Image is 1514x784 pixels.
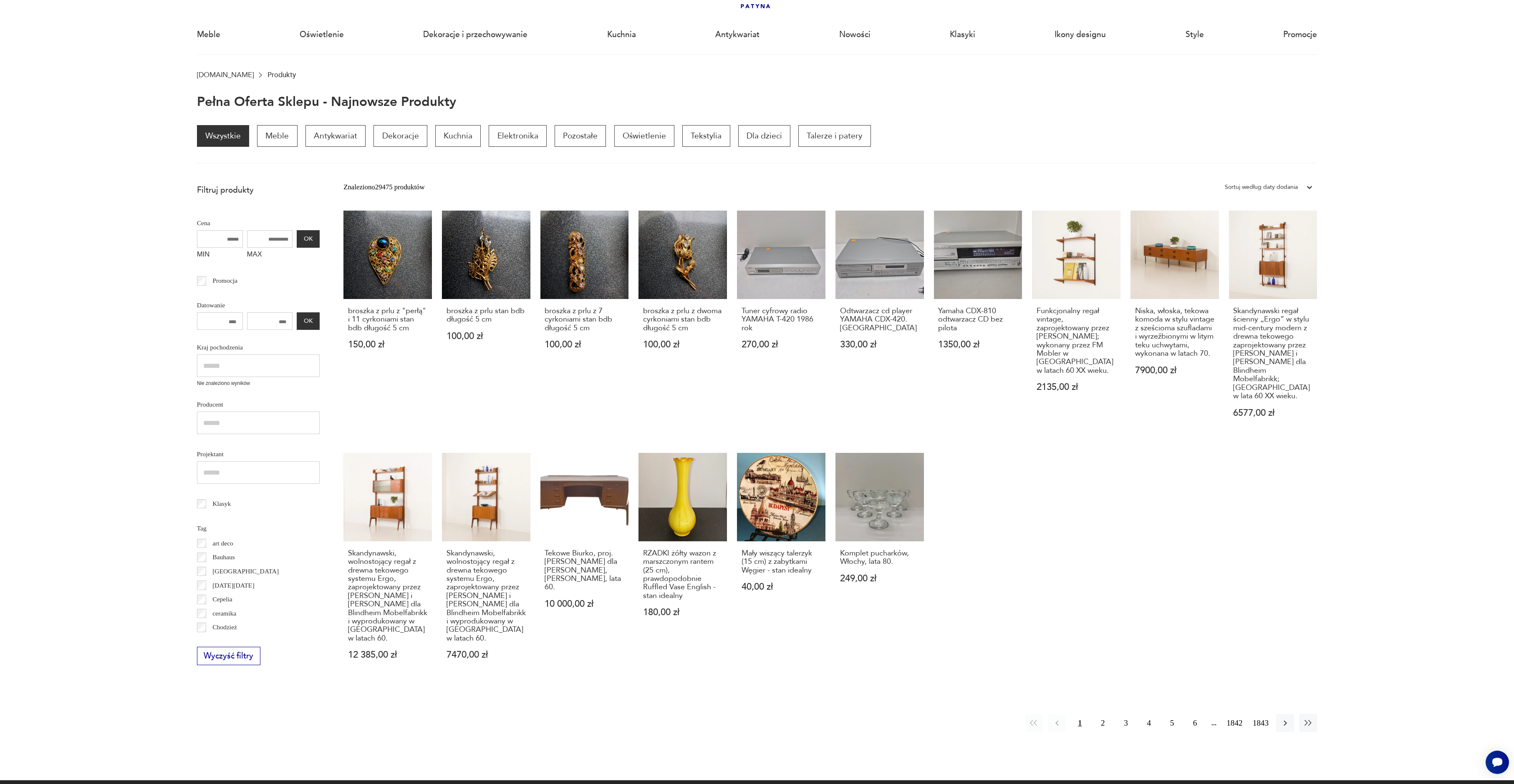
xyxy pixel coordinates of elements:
[835,211,924,437] a: Odtwarzacz cd player YAMAHA CDX-420. JapanOdtwarzacz cd player YAMAHA CDX-420. [GEOGRAPHIC_DATA]3...
[297,312,319,330] button: OK
[614,125,674,147] p: Oświetlenie
[343,453,432,679] a: Skandynawski, wolnostojący regał z drewna tekowego systemu Ergo, zaprojektowany przez Johna Texmo...
[447,651,526,659] p: 7470,00 zł
[447,549,526,643] h3: Skandynawski, wolnostojący regał z drewna tekowego systemu Ergo, zaprojektowany przez [PERSON_NAM...
[1225,182,1298,193] div: Sortuj według daty dodania
[555,125,606,147] a: Pozostałe
[1486,751,1509,774] iframe: Smartsupp widget button
[1186,714,1204,732] button: 6
[1140,714,1158,732] button: 4
[840,307,919,332] h3: Odtwarzacz cd player YAMAHA CDX-420. [GEOGRAPHIC_DATA]
[197,125,249,147] a: Wszystkie
[545,600,624,608] p: 10 000,00 zł
[638,453,727,679] a: RZADKI żółty wazon z marszczonym rantem (25 cm), prawdopodobnie Ruffled Vase English - stan ideal...
[212,580,254,591] p: [DATE][DATE]
[247,248,293,264] label: MAX
[267,71,296,79] p: Produkty
[742,549,821,575] h3: Mały wiszący talerzyk (15 cm) z zabytkami Węgier - stan idealny
[643,307,722,332] h3: broszka z prlu z dwoma cyrkoniami stan bdb długość 5 cm
[540,211,629,437] a: broszka z prlu z 7 cyrkoniami stan bdb długość 5 cmbroszka z prlu z 7 cyrkoniami stan bdb długość...
[212,594,232,605] p: Cepelia
[197,647,260,665] button: Wyczyść filtry
[1233,409,1312,417] p: 6577,00 zł
[737,211,825,437] a: Tuner cyfrowy radio YAMAHA T-420 1986 rokTuner cyfrowy radio YAMAHA T-420 1986 rok270,00 zł
[197,399,320,410] p: Producent
[1135,366,1214,375] p: 7900,00 zł
[1233,307,1312,400] h3: Skandynawski regał ścienny „Ergo” w stylu mid-century modern z drewna tekowego zaprojektowany prz...
[1130,211,1219,437] a: Niska, włoska, tekowa komoda w stylu vintage z sześcioma szufladami i wyrzeźbionymi w litym teku ...
[950,15,975,54] a: Klasyki
[643,340,722,349] p: 100,00 zł
[197,15,220,54] a: Meble
[1094,714,1112,732] button: 2
[212,622,237,633] p: Chodzież
[197,300,320,311] p: Datowanie
[212,552,235,563] p: Bauhaus
[742,583,821,591] p: 40,00 zł
[297,230,319,248] button: OK
[442,453,530,679] a: Skandynawski, wolnostojący regał z drewna tekowego systemu Ergo, zaprojektowany przez Johna Texmo...
[212,498,231,509] p: Klasyk
[1037,307,1116,375] h3: Funkcjonalny regał vintage, zaprojektowany przez [PERSON_NAME]; wykonany przez FM Mobler w [GEOGR...
[348,549,427,643] h3: Skandynawski, wolnostojący regał z drewna tekowego systemu Ergo, zaprojektowany przez [PERSON_NAM...
[348,340,427,349] p: 150,00 zł
[607,15,636,54] a: Kuchnia
[489,125,546,147] a: Elektronika
[300,15,344,54] a: Oświetlenie
[1117,714,1135,732] button: 3
[1250,714,1271,732] button: 1843
[197,523,320,534] p: Tag
[212,538,233,549] p: art deco
[682,125,730,147] a: Tekstylia
[938,307,1017,332] h3: Yamaha CDX-810 odtwarzacz CD bez pilota
[840,574,919,583] p: 249,00 zł
[715,15,760,54] a: Antykwariat
[1163,714,1181,732] button: 5
[1055,15,1106,54] a: Ikony designu
[305,125,366,147] a: Antykwariat
[938,340,1017,349] p: 1350,00 zł
[257,125,297,147] a: Meble
[540,453,629,679] a: Tekowe Biurko, proj. Svend Aage Madsen dla H.P. Hansen, Dania, lata 60.Tekowe Biurko, proj. [PERS...
[435,125,481,147] a: Kuchnia
[643,608,722,617] p: 180,00 zł
[197,379,320,387] p: Nie znaleziono wyników
[1032,211,1120,437] a: Funkcjonalny regał vintage, zaprojektowany przez Kaia Kristiansena; wykonany przez FM Mobler w Da...
[447,307,526,324] h3: broszka z prlu stan bdb długość 5 cm
[545,549,624,592] h3: Tekowe Biurko, proj. [PERSON_NAME] dla [PERSON_NAME], [PERSON_NAME], lata 60.
[1037,383,1116,392] p: 2135,00 zł
[742,307,821,332] h3: Tuner cyfrowy radio YAMAHA T-420 1986 rok
[1071,714,1089,732] button: 1
[742,340,821,349] p: 270,00 zł
[835,453,924,679] a: Komplet pucharków, Włochy, lata 80.Komplet pucharków, Włochy, lata 80.249,00 zł
[212,608,236,619] p: ceramika
[373,125,427,147] a: Dekoracje
[197,71,254,79] a: [DOMAIN_NAME]
[343,211,432,437] a: broszka z prlu z "perłą" i 11 cyrkoniami stan bdb długość 5 cmbroszka z prlu z "perłą" i 11 cyrko...
[1229,211,1317,437] a: Skandynawski regał ścienny „Ergo” w stylu mid-century modern z drewna tekowego zaprojektowany prz...
[348,307,427,332] h3: broszka z prlu z "perłą" i 11 cyrkoniami stan bdb długość 5 cm
[840,340,919,349] p: 330,00 zł
[197,342,320,353] p: Kraj pochodzenia
[840,549,919,566] h3: Komplet pucharków, Włochy, lata 80.
[1186,15,1204,54] a: Style
[212,636,236,647] p: Ćmielów
[738,125,790,147] a: Dla dzieci
[212,275,237,286] p: Promocja
[423,15,527,54] a: Dekoracje i przechowywanie
[1224,714,1245,732] button: 1842
[798,125,871,147] a: Talerze i patery
[197,449,320,460] p: Projektant
[197,95,456,109] h1: Pełna oferta sklepu - najnowsze produkty
[737,453,825,679] a: Mały wiszący talerzyk (15 cm) z zabytkami Węgier - stan idealnyMały wiszący talerzyk (15 cm) z za...
[1135,307,1214,358] h3: Niska, włoska, tekowa komoda w stylu vintage z sześcioma szufladami i wyrzeźbionymi w litym teku ...
[212,566,279,577] p: [GEOGRAPHIC_DATA]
